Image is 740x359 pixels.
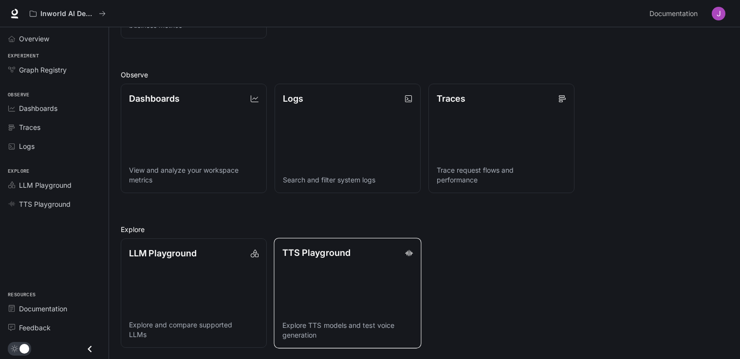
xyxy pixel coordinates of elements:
a: Logs [4,138,105,155]
button: Close drawer [79,339,101,359]
a: Feedback [4,319,105,336]
p: Dashboards [129,92,180,105]
a: TracesTrace request flows and performance [428,84,574,193]
a: Traces [4,119,105,136]
p: Explore and compare supported LLMs [129,320,259,340]
span: Feedback [19,323,51,333]
a: TTS PlaygroundExplore TTS models and test voice generation [274,238,422,348]
button: User avatar [709,4,728,23]
span: Documentation [649,8,698,20]
a: Dashboards [4,100,105,117]
a: LLM Playground [4,177,105,194]
a: Documentation [646,4,705,23]
img: User avatar [712,7,725,20]
span: Traces [19,122,40,132]
span: Dark mode toggle [19,343,29,354]
a: Documentation [4,300,105,317]
span: Overview [19,34,49,44]
span: Dashboards [19,103,57,113]
p: Trace request flows and performance [437,165,566,185]
a: LogsSearch and filter system logs [275,84,421,193]
p: TTS Playground [282,246,351,259]
p: Inworld AI Demos [40,10,95,18]
a: Graph Registry [4,61,105,78]
a: DashboardsView and analyze your workspace metrics [121,84,267,193]
p: Explore TTS models and test voice generation [282,321,413,340]
span: Documentation [19,304,67,314]
a: Overview [4,30,105,47]
h2: Explore [121,224,728,234]
a: TTS Playground [4,196,105,213]
p: Traces [437,92,465,105]
p: Search and filter system logs [283,175,412,185]
p: Logs [283,92,303,105]
span: LLM Playground [19,180,72,190]
h2: Observe [121,70,728,80]
span: Logs [19,141,35,151]
p: View and analyze your workspace metrics [129,165,259,185]
p: LLM Playground [129,247,197,260]
span: TTS Playground [19,199,71,209]
a: LLM PlaygroundExplore and compare supported LLMs [121,238,267,348]
button: All workspaces [25,4,110,23]
span: Graph Registry [19,65,67,75]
